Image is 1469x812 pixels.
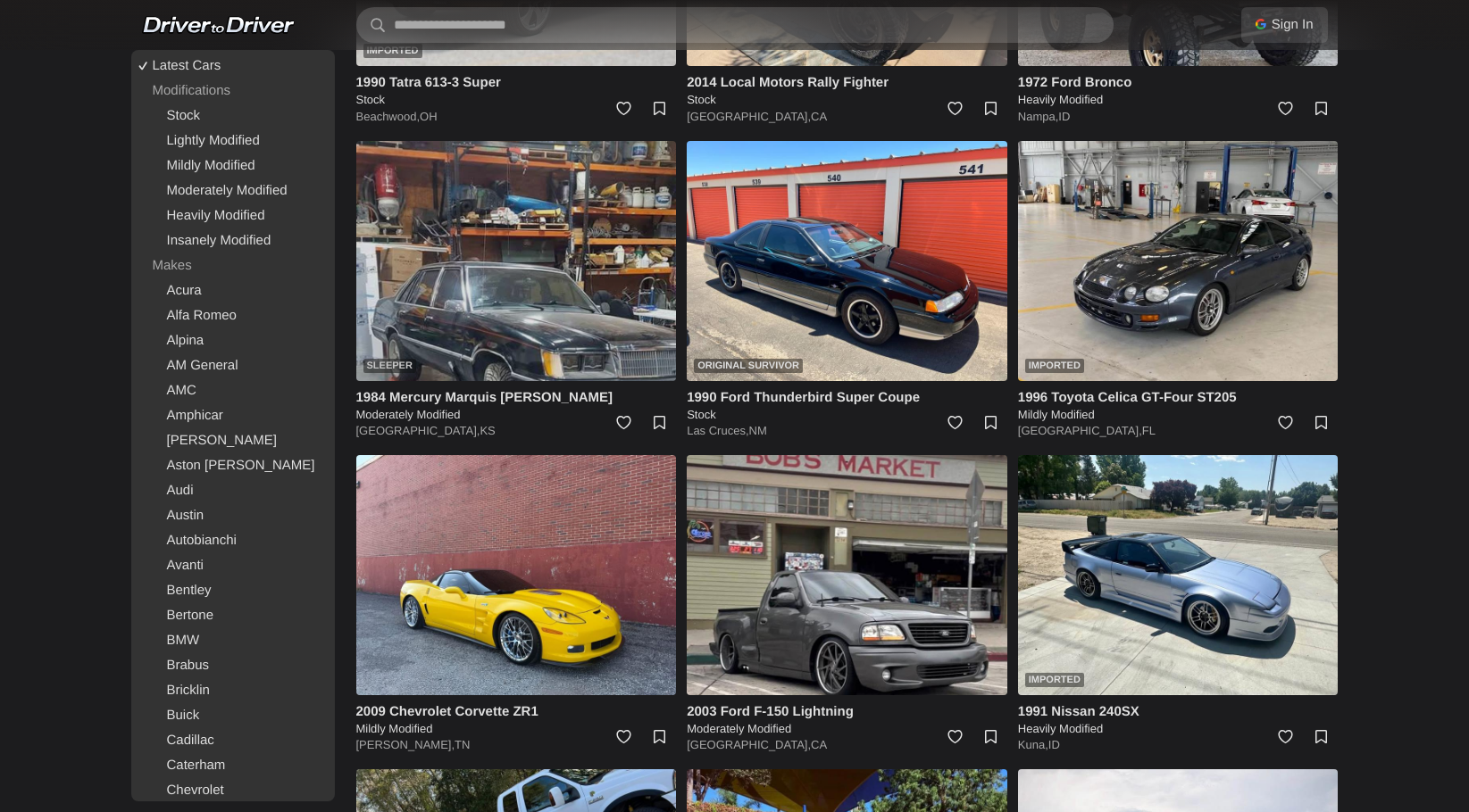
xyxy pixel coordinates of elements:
a: 1984 Mercury Marquis [PERSON_NAME] Moderately Modified [356,388,677,423]
a: Chevrolet [135,778,331,803]
a: Mildly Modified [135,153,331,178]
a: ID [1048,738,1060,751]
h5: Moderately Modified [687,721,1007,737]
a: 1991 Nissan 240SX Heavily Modified [1018,702,1339,737]
a: Caterham [135,753,331,778]
a: AMC [135,378,331,403]
a: Moderately Modified [135,178,331,203]
a: Lightly Modified [135,128,331,153]
a: NM [749,424,767,437]
a: Austin [135,503,331,528]
h4: 2003 Ford F-150 Lightning [687,702,1007,721]
a: Cadillac [135,728,331,753]
a: [PERSON_NAME] [135,428,331,453]
h5: Mildly Modified [1018,407,1339,423]
h4: 1990 Tatra 613-3 Super [356,73,677,92]
a: Avanti [135,553,331,578]
a: Imported [1018,141,1339,381]
a: 2003 Ford F-150 Lightning Moderately Modified [687,702,1007,737]
a: FL [1142,424,1156,437]
a: BMW [135,628,331,653]
h5: Stock [687,92,1007,108]
a: [GEOGRAPHIC_DATA], [687,738,811,751]
a: Latest Cars [135,54,331,79]
a: Sleeper [356,141,677,381]
a: Audi [135,478,331,503]
a: Aston [PERSON_NAME] [135,453,331,478]
a: Imported [1018,455,1339,695]
a: OH [420,110,438,123]
a: Bricklin [135,678,331,703]
a: 1990 Ford Thunderbird Super Coupe Stock [687,388,1007,423]
div: Imported [1025,359,1084,373]
h4: 1990 Ford Thunderbird Super Coupe [687,388,1007,407]
a: 1990 Tatra 613-3 Super Stock [356,73,677,108]
a: Acura [135,278,331,303]
h5: Mildly Modified [356,721,677,737]
a: [GEOGRAPHIC_DATA], [356,424,480,437]
h4: 1996 Toyota Celica GT-Four ST205 [1018,388,1339,407]
div: Original Survivor [694,359,803,373]
a: [GEOGRAPHIC_DATA], [687,110,811,123]
a: Alfa Romeo [135,303,331,328]
a: Alpina [135,328,331,353]
a: Amphicar [135,403,331,428]
a: AM General [135,353,331,378]
a: Brabus [135,653,331,678]
a: CA [811,110,827,123]
h4: 1991 Nissan 240SX [1018,702,1339,721]
h4: 2009 Chevrolet Corvette ZR1 [356,702,677,721]
a: 1972 Ford Bronco Heavily Modified [1018,73,1339,108]
h5: Stock [356,92,677,108]
div: Makes [135,253,331,278]
a: TN [455,738,470,751]
h4: 1984 Mercury Marquis [PERSON_NAME] [356,388,677,407]
h4: 2014 Local Motors Rally Fighter [687,73,1007,92]
a: Bertone [135,603,331,628]
img: 1991 Nissan 240SX for sale [1018,455,1339,695]
img: 1984 Mercury Marquis Brougham for sale [356,141,677,381]
h4: 1972 Ford Bronco [1018,73,1339,92]
a: Insanely Modified [135,228,331,253]
a: Sign In [1241,7,1328,43]
a: Original Survivor [687,141,1007,381]
a: 1996 Toyota Celica GT-Four ST205 Mildly Modified [1018,388,1339,423]
div: Imported [363,44,422,58]
h5: Heavily Modified [1018,721,1339,737]
h5: Stock [687,407,1007,423]
a: Nampa, [1018,110,1059,123]
a: [GEOGRAPHIC_DATA], [1018,424,1142,437]
a: Beachwood, [356,110,421,123]
a: [PERSON_NAME], [356,738,455,751]
a: Stock [135,104,331,128]
a: Autobianchi [135,528,331,553]
a: Heavily Modified [135,203,331,228]
a: Buick [135,703,331,728]
img: 1996 Toyota Celica GT-Four ST205 for sale [1018,141,1339,381]
a: 2014 Local Motors Rally Fighter Stock [687,73,1007,108]
img: 2009 Chevrolet Corvette ZR1 for sale [356,455,677,695]
a: Las Cruces, [687,424,748,437]
a: Bentley [135,578,331,603]
div: Sleeper [363,359,416,373]
h5: Heavily Modified [1018,92,1339,108]
div: Modifications [135,79,331,104]
a: Kuna, [1018,738,1048,751]
h5: Moderately Modified [356,407,677,423]
img: 2003 Ford F-150 Lightning for sale [687,455,1007,695]
a: ID [1058,110,1070,123]
a: CA [811,738,827,751]
div: Imported [1025,673,1084,687]
a: 2009 Chevrolet Corvette ZR1 Mildly Modified [356,702,677,737]
a: KS [480,424,495,437]
img: 1990 Ford Thunderbird Super Coupe for sale [687,141,1007,381]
